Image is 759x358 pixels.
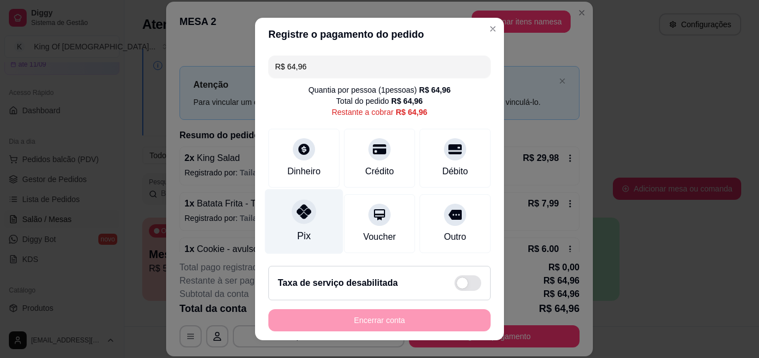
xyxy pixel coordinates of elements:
div: Quantia por pessoa ( 1 pessoas) [308,84,451,95]
h2: Taxa de serviço desabilitada [278,276,398,290]
button: Close [484,20,502,38]
div: Voucher [363,230,396,244]
div: R$ 64,96 [391,95,423,107]
div: Dinheiro [287,165,321,178]
div: Restante a cobrar [332,107,427,118]
header: Registre o pagamento do pedido [255,18,504,51]
input: Ex.: hambúrguer de cordeiro [275,56,484,78]
div: R$ 64,96 [396,107,427,118]
div: Pix [297,229,311,243]
div: Outro [444,230,466,244]
div: Débito [442,165,468,178]
div: Total do pedido [336,95,423,107]
div: Crédito [365,165,394,178]
div: R$ 64,96 [419,84,451,95]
